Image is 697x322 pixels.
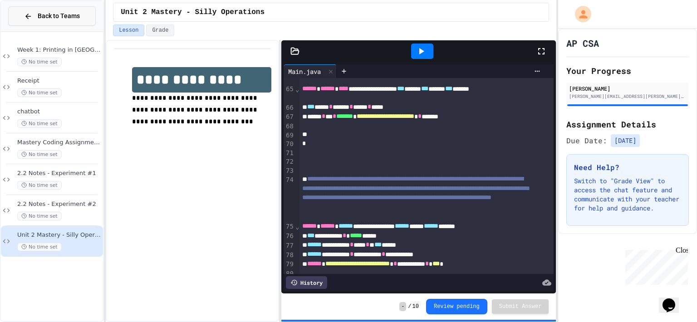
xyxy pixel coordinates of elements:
[284,269,295,278] div: 80
[17,243,62,251] span: No time set
[295,86,299,93] span: Fold line
[38,11,80,21] span: Back to Teams
[284,149,295,158] div: 71
[284,112,295,122] div: 67
[284,222,295,232] div: 75
[284,157,295,166] div: 72
[17,200,101,208] span: 2.2 Notes - Experiment #2
[17,58,62,66] span: No time set
[412,303,419,310] span: 10
[17,231,101,239] span: Unit 2 Mastery - Silly Operations
[284,85,295,103] div: 65
[565,4,594,24] div: My Account
[426,299,487,314] button: Review pending
[17,170,101,177] span: 2.2 Notes - Experiment #1
[566,118,689,131] h2: Assignment Details
[113,24,144,36] button: Lesson
[284,140,295,149] div: 70
[284,64,337,78] div: Main.java
[284,241,295,251] div: 77
[499,303,542,310] span: Submit Answer
[408,303,411,310] span: /
[4,4,63,58] div: Chat with us now!Close
[17,150,62,159] span: No time set
[284,251,295,260] div: 78
[17,212,62,220] span: No time set
[17,119,62,128] span: No time set
[284,166,295,176] div: 73
[17,181,62,190] span: No time set
[611,134,640,147] span: [DATE]
[17,108,101,116] span: chatbot
[284,176,295,223] div: 74
[284,232,295,241] div: 76
[566,37,599,49] h1: AP CSA
[566,64,689,77] h2: Your Progress
[569,84,686,93] div: [PERSON_NAME]
[286,276,327,289] div: History
[566,135,607,146] span: Due Date:
[574,162,681,173] h3: Need Help?
[659,286,688,313] iframe: chat widget
[574,176,681,213] p: Switch to "Grade View" to access the chat feature and communicate with your teacher for help and ...
[622,246,688,285] iframe: chat widget
[569,93,686,100] div: [PERSON_NAME][EMAIL_ADDRESS][PERSON_NAME][DOMAIN_NAME]
[146,24,174,36] button: Grade
[121,7,265,18] span: Unit 2 Mastery - Silly Operations
[17,77,101,85] span: Receipt
[284,260,295,269] div: 79
[492,299,549,314] button: Submit Answer
[8,6,96,26] button: Back to Teams
[284,67,325,76] div: Main.java
[284,122,295,131] div: 68
[284,131,295,140] div: 69
[284,103,295,113] div: 66
[399,302,406,311] span: -
[17,139,101,146] span: Mastery Coding Assignment - Grade Calculator
[17,46,101,54] span: Week 1: Printing in [GEOGRAPHIC_DATA]
[295,223,299,230] span: Fold line
[17,88,62,97] span: No time set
